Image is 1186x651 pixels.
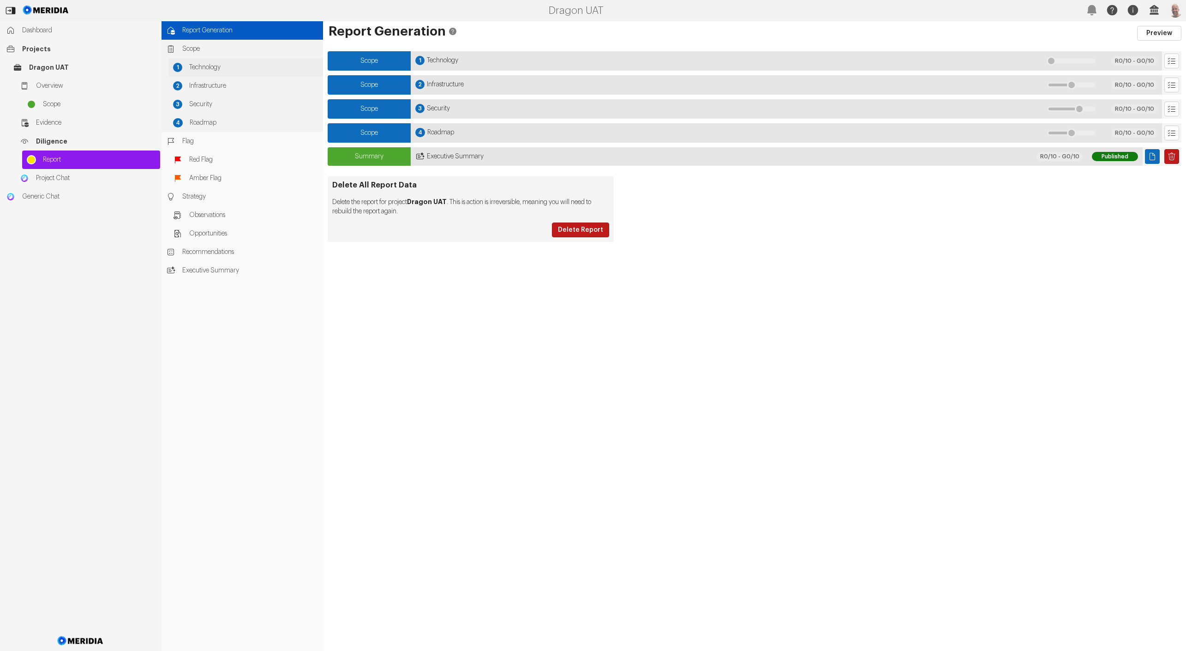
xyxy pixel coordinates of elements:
[1111,128,1157,138] div: R 0 /10 - G 0 /10
[15,77,160,95] a: Overview
[1,40,160,58] a: Projects
[1164,149,1179,164] button: Delete Page
[427,104,450,114] span: Security
[1145,149,1160,164] button: Page
[189,155,318,164] span: Red Flag
[20,174,29,183] img: Project Chat
[1168,3,1183,18] img: Profile Icon
[173,81,182,90] div: 2
[407,199,447,205] strong: Dragon UAT
[1164,102,1179,116] button: Explore List
[43,155,156,164] span: Report
[427,80,464,90] span: Infrastructure
[415,128,425,137] div: 4
[1036,99,1107,119] div: 3.1, 3.2 Published
[427,128,454,138] span: Roadmap
[360,130,378,136] span: Scope
[415,56,425,65] div: 1
[56,631,105,651] img: Meridia Logo
[552,223,609,237] button: Delete Report
[189,63,318,72] span: Technology
[360,82,378,88] span: Scope
[29,63,156,72] span: Dragon UAT
[15,114,160,132] a: Evidence
[360,106,378,112] span: Scope
[415,104,425,113] div: 3
[22,26,156,35] span: Dashboard
[1111,56,1157,66] div: R 0 /10 - G 0 /10
[182,192,318,201] span: Strategy
[427,152,484,161] span: Executive Summary
[1,21,160,40] a: Dashboard
[182,26,318,35] span: Report Generation
[173,118,183,127] div: 4
[1164,78,1179,92] button: Explore List
[15,132,160,151] a: Diligence
[332,181,609,190] h3: Delete All Report Data
[1036,123,1107,143] div: 4.1, 4.2 Published
[189,81,318,90] span: Infrastructure
[22,192,156,201] span: Generic Chat
[173,63,182,72] div: 1
[182,137,318,146] span: Flag
[189,100,318,109] span: Security
[22,44,156,54] span: Projects
[1036,75,1107,95] div: 2.1 Published
[173,100,182,109] div: 3
[355,153,383,160] span: Summary
[1164,126,1179,140] button: Explore List
[1137,26,1181,41] button: Preview
[415,80,425,89] div: 2
[189,174,318,183] span: Amber Flag
[360,58,378,64] span: Scope
[332,197,609,216] p: Delete the report for project . This is action is irreversible, meaning you will need to rebuild ...
[190,118,318,127] span: Roadmap
[189,229,318,238] span: Opportunities
[328,26,791,41] h1: Report Generation
[1111,80,1157,90] div: R 0 /10 - G 0 /10
[22,95,160,114] a: Scope
[1036,152,1083,161] div: R 0 /10 - G 0 /10
[36,174,156,183] span: Project Chat
[22,151,160,169] a: Report
[182,266,318,275] span: Executive Summary
[182,44,318,54] span: Scope
[1111,104,1157,114] div: R 0 /10 - G 0 /10
[1164,54,1179,68] button: Explore List
[427,56,458,66] span: Technology
[15,169,160,187] a: Project ChatProject Chat
[36,81,156,90] span: Overview
[1092,152,1138,161] div: Published
[36,118,156,127] span: Evidence
[6,192,15,201] img: Generic Chat
[189,211,318,220] span: Observations
[1,187,160,206] a: Generic ChatGeneric Chat
[43,100,156,109] span: Scope
[8,58,160,77] a: Dragon UAT
[182,247,318,257] span: Recommendations
[1036,51,1107,71] div: Nothing Published
[36,137,156,146] span: Diligence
